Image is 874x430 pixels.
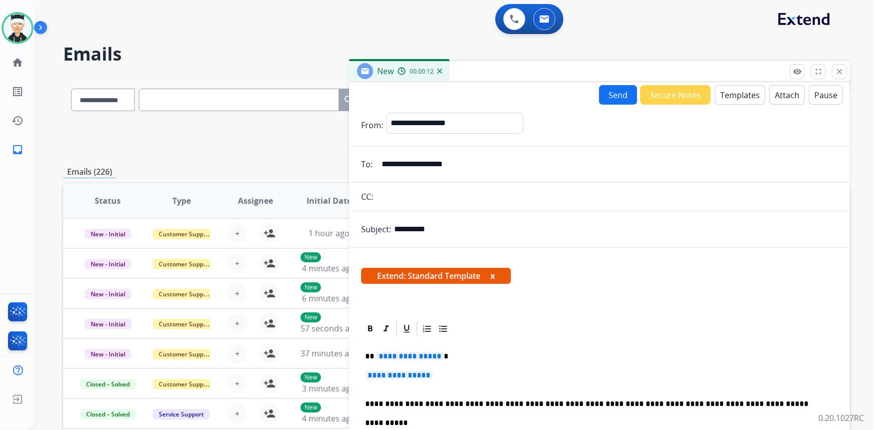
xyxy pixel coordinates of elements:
span: 4 minutes ago [302,413,356,424]
button: + [227,343,247,363]
span: + [235,317,239,329]
button: + [227,403,247,423]
span: Customer Support [153,319,218,329]
span: New [377,66,394,77]
button: Secure Notes [640,85,711,105]
span: Customer Support [153,289,218,299]
p: New [301,282,321,292]
span: 00:00:12 [410,68,434,76]
span: 37 minutes ago [301,348,359,359]
span: Extend: Standard Template [361,268,511,284]
button: + [227,373,247,393]
button: + [227,313,247,333]
button: + [227,223,247,243]
button: + [227,253,247,273]
span: New - Initial [85,289,131,299]
button: x [490,270,495,282]
mat-icon: fullscreen [814,67,823,76]
span: + [235,257,239,269]
mat-icon: inbox [12,144,24,156]
mat-icon: person_add [263,317,275,329]
p: Subject: [361,223,391,235]
span: Customer Support [153,229,218,239]
span: + [235,347,239,359]
span: New - Initial [85,259,131,269]
span: 57 seconds ago [301,323,359,334]
mat-icon: person_add [263,287,275,299]
div: Italic [379,321,394,336]
span: Initial Date [307,195,352,207]
div: Bullet List [436,321,451,336]
span: New - Initial [85,349,131,359]
span: New - Initial [85,319,131,329]
p: To: [361,158,373,170]
p: New [301,372,321,382]
mat-icon: search [343,94,355,106]
div: Underline [399,321,414,336]
mat-icon: home [12,57,24,69]
span: + [235,287,239,299]
span: Closed – Solved [80,409,136,419]
span: Service Support [153,409,210,419]
p: CC: [361,191,373,203]
mat-icon: person_add [263,377,275,389]
p: New [301,402,321,412]
span: + [235,227,239,239]
button: Attach [769,85,805,105]
span: Customer Support [153,259,218,269]
span: Customer Support [153,379,218,389]
span: 3 minutes ago [302,383,356,394]
p: New [301,252,321,262]
button: + [227,283,247,303]
mat-icon: person_add [263,257,275,269]
mat-icon: list_alt [12,86,24,98]
span: 1 hour ago [309,228,350,239]
mat-icon: history [12,115,24,127]
span: Customer Support [153,349,218,359]
div: Ordered List [420,321,435,336]
mat-icon: close [835,67,844,76]
h2: Emails [63,44,850,64]
div: Bold [363,321,378,336]
p: New [301,312,321,322]
span: Assignee [238,195,273,207]
mat-icon: person_add [263,347,275,359]
span: Type [172,195,191,207]
p: From: [361,119,383,131]
span: 6 minutes ago [302,293,356,304]
mat-icon: person_add [263,407,275,419]
mat-icon: person_add [263,227,275,239]
button: Templates [715,85,765,105]
p: Emails (226) [63,166,116,178]
p: 0.20.1027RC [818,412,864,424]
button: Send [599,85,637,105]
span: Closed – Solved [80,379,136,389]
span: + [235,407,239,419]
img: avatar [4,14,32,42]
span: + [235,377,239,389]
span: New - Initial [85,229,131,239]
span: Status [95,195,121,207]
button: Pause [809,85,843,105]
span: 4 minutes ago [302,263,356,274]
mat-icon: remove_red_eye [793,67,802,76]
